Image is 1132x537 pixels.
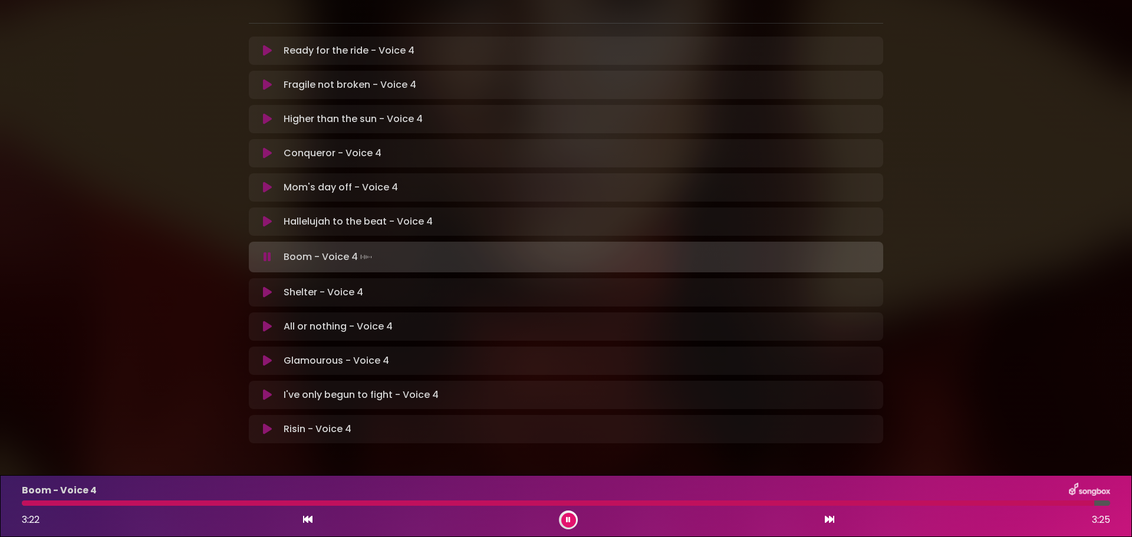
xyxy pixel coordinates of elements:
p: Mom's day off - Voice 4 [284,180,398,195]
p: Ready for the ride - Voice 4 [284,44,414,58]
p: Boom - Voice 4 [284,249,374,265]
img: songbox-logo-white.png [1069,483,1110,498]
p: Fragile not broken - Voice 4 [284,78,416,92]
p: All or nothing - Voice 4 [284,319,393,334]
p: Boom - Voice 4 [22,483,97,498]
p: Conqueror - Voice 4 [284,146,381,160]
p: Higher than the sun - Voice 4 [284,112,423,126]
p: Shelter - Voice 4 [284,285,363,299]
p: I've only begun to fight - Voice 4 [284,388,439,402]
p: Hallelujah to the beat - Voice 4 [284,215,433,229]
p: Glamourous - Voice 4 [284,354,389,368]
p: Risin - Voice 4 [284,422,351,436]
img: waveform4.gif [358,249,374,265]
